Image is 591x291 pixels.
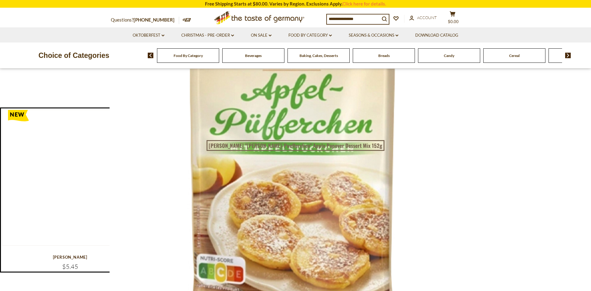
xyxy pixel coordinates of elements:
a: Christmas - PRE-ORDER [181,32,234,39]
a: [PERSON_NAME] "[PERSON_NAME]-Puefferchen" Apple Popover Dessert Mix 152g [207,140,385,151]
img: previous arrow [148,53,154,58]
a: Food By Category [288,32,332,39]
a: Baking, Cakes, Desserts [300,53,338,58]
a: Oktoberfest [133,32,164,39]
a: Candy [444,53,454,58]
a: Beverages [245,53,262,58]
p: Questions? [111,16,179,24]
span: $0.00 [448,19,459,24]
button: $0.00 [443,11,462,26]
div: [PERSON_NAME] [2,255,138,260]
a: On Sale [251,32,271,39]
img: next arrow [565,53,571,58]
a: Account [409,14,437,21]
a: Seasons & Occasions [349,32,398,39]
span: Account [417,15,437,20]
span: $5.45 [62,263,78,270]
a: Download Catalog [415,32,458,39]
a: Click here for details. [342,1,386,6]
a: Food By Category [174,53,203,58]
a: Breads [378,53,390,58]
a: Cereal [509,53,520,58]
a: [PHONE_NUMBER] [134,17,175,22]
